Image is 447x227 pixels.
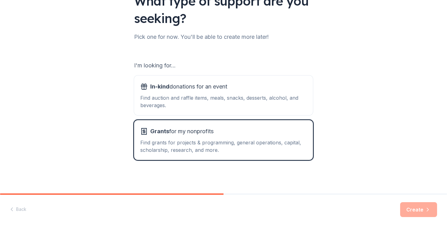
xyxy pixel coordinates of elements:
span: donations for an event [150,82,227,92]
span: for my nonprofits [150,126,214,136]
div: Find grants for projects & programming, general operations, capital, scholarship, research, and m... [140,139,307,154]
span: In-kind [150,83,169,90]
div: I'm looking for... [134,61,313,70]
div: Find auction and raffle items, meals, snacks, desserts, alcohol, and beverages. [140,94,307,109]
button: In-kinddonations for an eventFind auction and raffle items, meals, snacks, desserts, alcohol, and... [134,75,313,115]
button: Grantsfor my nonprofitsFind grants for projects & programming, general operations, capital, schol... [134,120,313,160]
span: Grants [150,128,169,134]
div: Pick one for now. You'll be able to create more later! [134,32,313,42]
